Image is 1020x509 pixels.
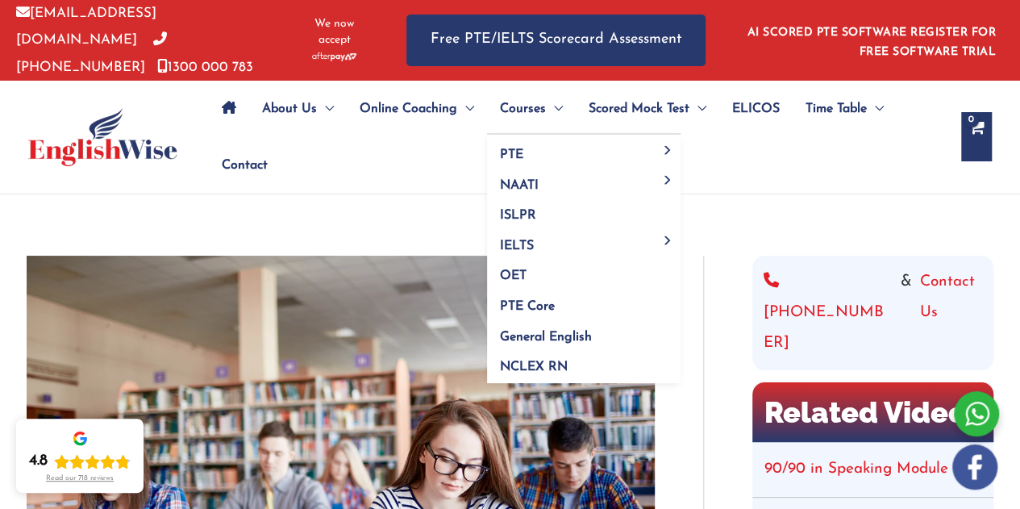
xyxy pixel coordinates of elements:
[487,256,681,286] a: OET
[312,52,356,61] img: Afterpay-Logo
[793,81,897,137] a: Time TableMenu Toggle
[222,137,268,194] span: Contact
[764,267,982,359] div: &
[487,195,681,226] a: ISLPR
[16,33,167,73] a: [PHONE_NUMBER]
[249,81,347,137] a: About UsMenu Toggle
[406,15,706,65] a: Free PTE/IELTS Scorecard Assessment
[262,81,317,137] span: About Us
[28,108,177,166] img: cropped-ew-logo
[738,14,1004,66] aside: Header Widget 1
[952,444,997,490] img: white-facebook.png
[487,347,681,384] a: NCLEX RN
[360,81,457,137] span: Online Coaching
[867,81,884,137] span: Menu Toggle
[659,176,677,185] span: Menu Toggle
[157,60,253,74] a: 1300 000 783
[500,81,546,137] span: Courses
[16,6,156,47] a: [EMAIL_ADDRESS][DOMAIN_NAME]
[487,316,681,347] a: General English
[487,165,681,195] a: NAATIMenu Toggle
[764,461,980,477] a: 90/90 in Speaking Module PTE
[487,225,681,256] a: IELTSMenu Toggle
[961,112,992,161] a: View Shopping Cart, empty
[500,148,523,161] span: PTE
[752,382,993,442] h2: Related Video
[589,81,689,137] span: Scored Mock Test
[659,236,677,245] span: Menu Toggle
[209,137,268,194] a: Contact
[659,145,677,154] span: Menu Toggle
[719,81,793,137] a: ELICOS
[347,81,487,137] a: Online CoachingMenu Toggle
[500,179,539,192] span: NAATI
[302,16,366,48] span: We now accept
[46,474,114,483] div: Read our 718 reviews
[500,331,592,344] span: General English
[732,81,780,137] span: ELICOS
[29,452,48,471] div: 4.8
[689,81,706,137] span: Menu Toggle
[920,267,982,359] a: Contact Us
[487,81,576,137] a: CoursesMenu Toggle
[457,81,474,137] span: Menu Toggle
[764,267,893,359] a: [PHONE_NUMBER]
[209,81,945,194] nav: Site Navigation: Main Menu
[500,209,536,222] span: ISLPR
[576,81,719,137] a: Scored Mock TestMenu Toggle
[500,300,555,313] span: PTE Core
[806,81,867,137] span: Time Table
[500,240,534,252] span: IELTS
[500,269,527,282] span: OET
[317,81,334,137] span: Menu Toggle
[29,452,131,471] div: Rating: 4.8 out of 5
[487,135,681,165] a: PTEMenu Toggle
[546,81,563,137] span: Menu Toggle
[500,361,568,373] span: NCLEX RN
[747,27,997,58] a: AI SCORED PTE SOFTWARE REGISTER FOR FREE SOFTWARE TRIAL
[487,286,681,317] a: PTE Core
